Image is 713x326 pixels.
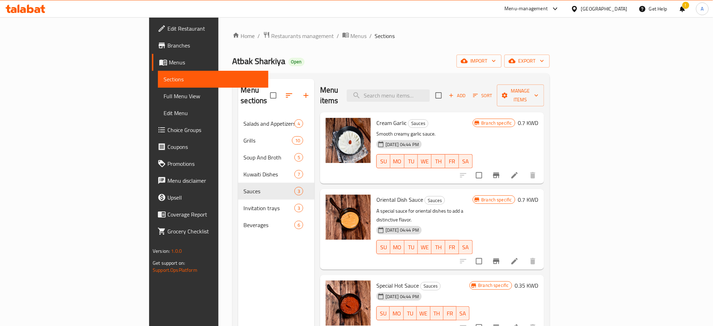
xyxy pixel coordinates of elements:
span: Cream Garlic [376,118,407,128]
span: Sauces [244,187,294,195]
a: Full Menu View [158,88,268,105]
span: Add [448,92,467,100]
span: Select all sections [266,88,281,103]
a: Support.OpsPlatform [153,265,197,275]
li: / [370,32,372,40]
button: export [504,55,550,68]
button: SU [376,154,390,168]
span: Sauces [425,196,445,205]
span: WE [421,156,429,167]
button: TU [404,306,417,320]
button: SU [376,240,390,254]
span: Coupons [167,143,263,151]
p: A special sauce for oriental dishes to add a distinctive flavor. [376,207,472,224]
span: TH [433,308,441,319]
span: FR [446,308,454,319]
a: Edit menu item [510,257,519,265]
div: Menu-management [505,5,548,13]
button: WE [418,240,432,254]
div: Beverages6 [238,217,315,233]
div: items [294,187,303,195]
span: Menu disclaimer [167,176,263,185]
a: Menus [342,31,367,40]
div: items [294,153,303,162]
span: Sections [164,75,263,83]
span: [DATE] 04:44 PM [383,293,422,300]
span: FR [448,242,456,252]
span: Grocery Checklist [167,227,263,236]
span: Edit Menu [164,109,263,117]
span: Manage items [503,87,539,104]
span: Branch specific [479,196,515,203]
a: Menu disclaimer [152,172,268,189]
span: SU [380,308,387,319]
span: WE [421,242,429,252]
span: [DATE] 04:44 PM [383,141,422,148]
div: Open [288,58,305,66]
span: Version: [153,246,170,256]
span: 3 [295,205,303,212]
span: Select section [431,88,446,103]
span: 10 [292,137,303,144]
span: 3 [295,188,303,195]
a: Choice Groups [152,121,268,138]
span: 7 [295,171,303,178]
span: Sort [473,92,492,100]
span: Select to update [472,168,486,183]
div: [GEOGRAPHIC_DATA] [581,5,628,13]
span: Sort items [469,90,497,101]
div: Soup And Broth5 [238,149,315,166]
span: SA [462,156,470,167]
span: Sort sections [281,87,298,104]
a: Coverage Report [152,206,268,223]
span: Sections [375,32,395,40]
button: delete [524,167,541,184]
span: Kuwaiti Dishes [244,170,294,178]
h2: Menu items [320,85,338,106]
nav: breadcrumb [233,31,550,40]
span: Menus [351,32,367,40]
div: Kuwaiti Dishes7 [238,166,315,183]
span: [DATE] 04:44 PM [383,227,422,233]
span: TU [407,308,414,319]
span: 5 [295,154,303,161]
p: Smooth creamy garlic sauce. [376,130,472,138]
span: SA [459,308,467,319]
span: Add item [446,90,469,101]
a: Grocery Checklist [152,223,268,240]
div: Salads and Appetizers [244,119,294,128]
img: Cream Garlic [326,118,371,163]
button: Sort [471,90,494,101]
div: Sauces [408,119,428,128]
h6: 0.35 KWD [515,281,539,290]
a: Promotions [152,155,268,172]
button: Manage items [497,84,544,106]
span: Coverage Report [167,210,263,219]
input: search [347,89,430,102]
button: TH [432,154,445,168]
button: SA [457,306,470,320]
h6: 0.7 KWD [518,195,539,205]
h6: 0.7 KWD [518,118,539,128]
a: Edit Restaurant [152,20,268,37]
button: Add [446,90,469,101]
button: MO [390,306,404,320]
span: MO [393,308,401,319]
span: Sauces [421,282,440,290]
span: Menus [169,58,263,67]
div: Sauces [420,282,441,290]
a: Coupons [152,138,268,155]
span: Beverages [244,221,294,229]
span: Special Hot Sauce [376,280,419,291]
button: WE [418,154,432,168]
button: MO [390,240,405,254]
span: 6 [295,222,303,228]
span: TU [407,156,415,167]
span: SU [380,156,388,167]
button: MO [390,154,405,168]
span: TH [434,242,443,252]
span: Branch specific [479,120,515,126]
span: TU [407,242,415,252]
span: Full Menu View [164,92,263,100]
